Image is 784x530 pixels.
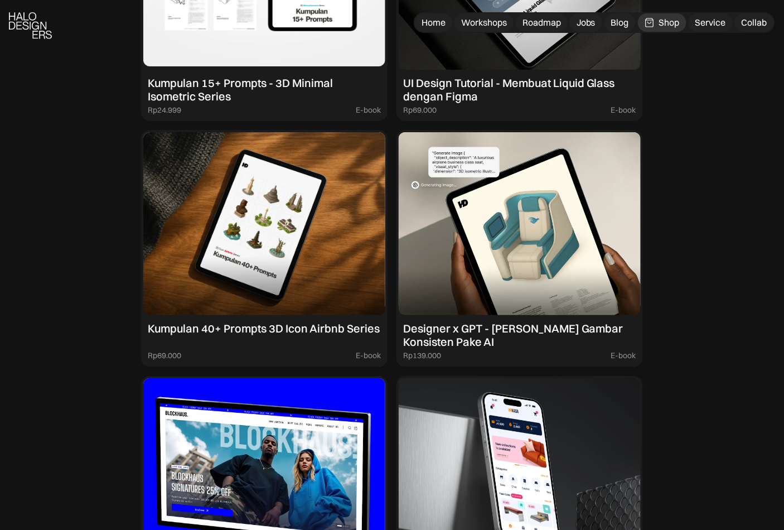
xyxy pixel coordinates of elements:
a: Roadmap [516,13,568,32]
div: Rp69.000 [148,351,181,360]
a: Shop [638,13,686,32]
a: Service [689,13,733,32]
a: Home [415,13,452,32]
div: Jobs [577,17,596,28]
div: E-book [611,351,636,360]
div: Collab [742,17,767,28]
a: Designer x GPT - [PERSON_NAME] Gambar Konsisten Pake AIRp139.000E-book [396,130,643,367]
div: Home [422,17,446,28]
div: Designer x GPT - [PERSON_NAME] Gambar Konsisten Pake AI [403,322,636,349]
div: E-book [611,105,636,115]
div: Kumpulan 15+ Prompts - 3D Minimal Isometric Series [148,76,381,103]
a: Kumpulan 40+ Prompts 3D Icon Airbnb SeriesRp69.000E-book [141,130,388,367]
a: Collab [735,13,774,32]
a: Workshops [454,13,514,32]
a: Jobs [570,13,602,32]
div: Kumpulan 40+ Prompts 3D Icon Airbnb Series [148,322,380,335]
div: E-book [356,351,381,360]
div: Blog [611,17,629,28]
a: Blog [604,13,636,32]
div: Shop [659,17,680,28]
div: Workshops [461,17,507,28]
div: Rp24.999 [148,105,181,115]
div: Service [695,17,726,28]
div: Rp139.000 [403,351,441,360]
div: UI Design Tutorial - Membuat Liquid Glass dengan Figma [403,76,636,103]
div: Roadmap [522,17,561,28]
div: E-book [356,105,381,115]
div: Rp69.000 [403,105,437,115]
